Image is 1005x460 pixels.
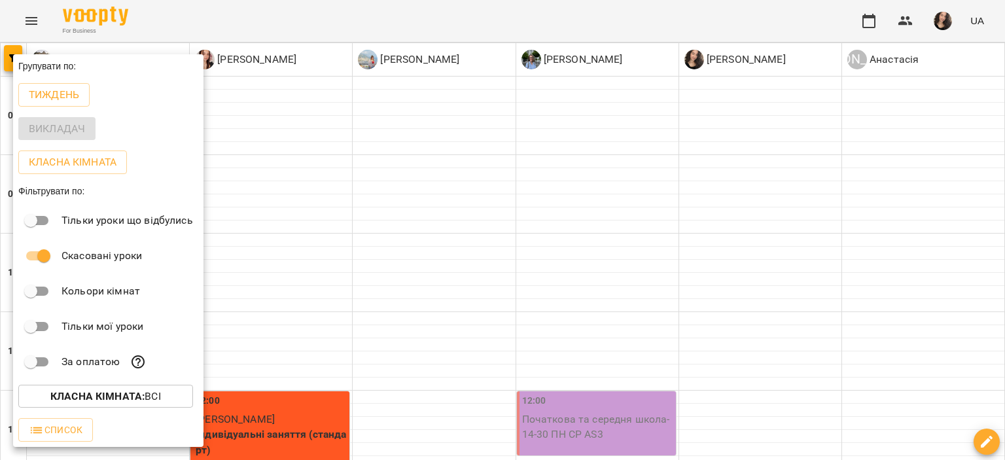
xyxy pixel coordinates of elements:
p: Кольори кімнат [62,283,140,299]
p: Класна кімната [29,154,116,170]
p: За оплатою [62,354,120,370]
button: Класна кімната:Всі [18,385,193,408]
p: Тиждень [29,87,79,103]
p: Тільки мої уроки [62,319,143,334]
p: Скасовані уроки [62,248,142,264]
button: Список [18,418,93,442]
button: Класна кімната [18,150,127,174]
p: Всі [50,389,161,404]
span: Список [29,422,82,438]
p: Тільки уроки що відбулись [62,213,193,228]
button: Тиждень [18,83,90,107]
div: Групувати по: [13,54,203,78]
div: Фільтрувати по: [13,179,203,203]
b: Класна кімната : [50,390,145,402]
